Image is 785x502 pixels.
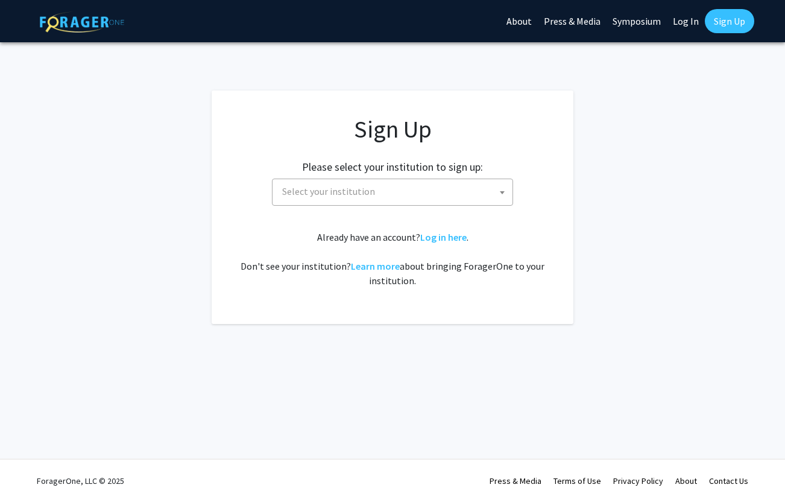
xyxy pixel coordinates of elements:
[277,179,512,204] span: Select your institution
[709,475,748,486] a: Contact Us
[351,260,400,272] a: Learn more about bringing ForagerOne to your institution
[302,160,483,174] h2: Please select your institution to sign up:
[705,9,754,33] a: Sign Up
[37,460,124,502] div: ForagerOne, LLC © 2025
[282,185,375,197] span: Select your institution
[236,115,549,144] h1: Sign Up
[675,475,697,486] a: About
[553,475,601,486] a: Terms of Use
[236,230,549,288] div: Already have an account? . Don't see your institution? about bringing ForagerOne to your institut...
[420,231,467,243] a: Log in here
[613,475,663,486] a: Privacy Policy
[272,179,513,206] span: Select your institution
[40,11,124,33] img: ForagerOne Logo
[490,475,541,486] a: Press & Media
